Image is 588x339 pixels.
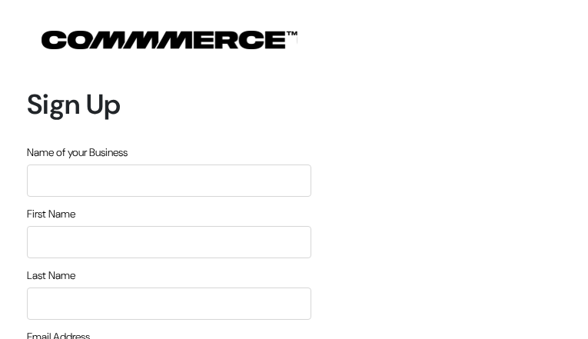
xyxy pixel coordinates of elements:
h1: Sign Up [27,88,311,121]
label: First Name [27,206,75,222]
img: COMMMERCE [42,31,297,49]
label: Name of your Business [27,145,128,161]
label: Last Name [27,268,75,284]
